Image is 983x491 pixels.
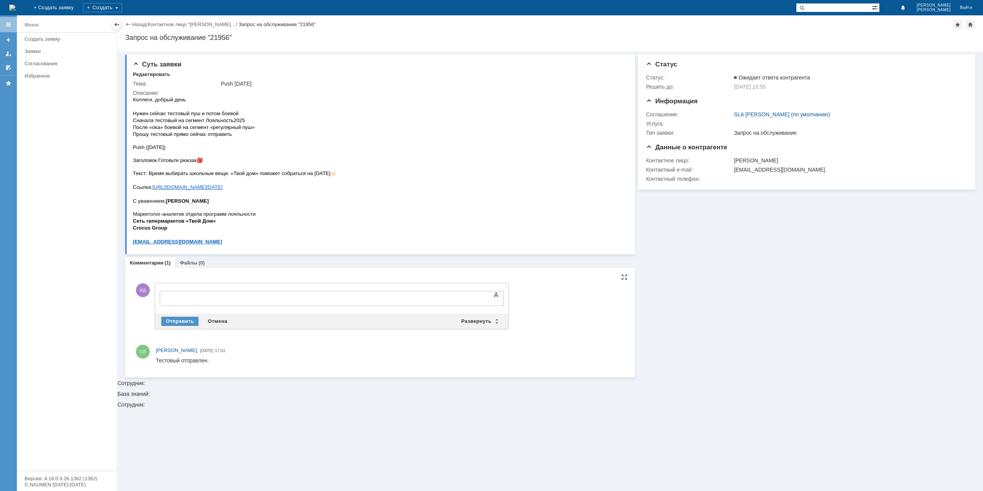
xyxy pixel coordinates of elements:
[646,157,732,164] div: Контактное лицо:
[238,21,316,27] div: Запрос на обслуживание "21956"
[136,283,150,297] span: ЯД
[198,74,204,80] span: 👉🏻
[117,391,983,397] div: База знаний:
[64,61,70,67] span: 🎒
[133,61,181,68] span: Суть заявки
[621,274,627,280] div: На всю страницу
[646,130,732,136] div: Тип заявки:
[22,58,115,69] a: Согласования
[9,5,15,11] img: logo
[25,20,39,30] div: Меню
[215,348,226,353] span: 17:02
[156,347,197,353] span: [PERSON_NAME]
[148,21,239,27] div: /
[734,74,810,81] span: Ожидает ответа контрагента
[646,84,732,90] div: Решить до:
[966,20,975,29] div: Сделать домашней страницей
[646,167,732,173] div: Контактный e-mail:
[117,402,983,407] div: Сотрудник:
[491,290,501,299] span: Показать панель инструментов
[221,81,622,87] div: Push [DATE]
[165,260,171,266] div: (1)
[33,102,76,108] b: [PERSON_NAME]
[22,33,115,45] a: Создать заявку
[734,157,963,164] div: [PERSON_NAME]
[20,88,90,94] a: [URL][DOMAIN_NAME][DATE]
[199,260,205,266] div: (0)
[734,130,963,136] div: Запрос на обслуживание
[146,21,147,27] div: |
[734,84,766,90] span: [DATE] 16:50
[83,3,122,12] div: Создать
[132,21,146,27] a: Назад
[646,74,732,81] div: Статус:
[872,3,879,11] span: Расширенный поиск
[25,36,112,42] div: Создать заявку
[734,167,963,173] div: [EMAIL_ADDRESS][DOMAIN_NAME]
[25,48,112,54] div: Заявки
[25,73,104,79] div: Избранное
[156,347,197,354] a: [PERSON_NAME]
[646,144,727,151] span: Данные о контрагенте
[25,61,112,66] div: Согласования
[734,111,830,117] a: SLA [PERSON_NAME] (по умолчанию)
[917,3,951,8] span: [PERSON_NAME]
[200,348,213,353] span: [DATE]
[646,121,732,127] div: Услуга:
[953,20,962,29] div: Добавить в избранное
[2,61,15,74] a: Мои согласования
[117,51,983,386] div: Сотрудник:
[130,260,164,266] a: Комментарии
[133,90,624,96] div: Описание:
[133,81,219,87] div: Тема:
[133,71,170,78] div: Редактировать
[646,61,677,68] span: Статус
[180,260,197,266] a: Файлы
[646,98,697,105] span: Информация
[112,20,121,29] div: Скрыть меню
[9,5,15,11] a: Перейти на домашнюю страницу
[917,8,951,12] span: [PERSON_NAME]
[2,48,15,60] a: Мои заявки
[25,476,109,481] div: Версия: 4.18.0.9.26.1362 (1362)
[148,21,236,27] a: Контактное лицо "[PERSON_NAME]…
[125,34,975,41] div: Запрос на обслуживание "21956"
[25,482,109,487] div: © NAUMEN [DATE]-[DATE]
[646,176,732,182] div: Контактный телефон:
[2,34,15,46] a: Создать заявку
[22,45,115,57] a: Заявки
[646,111,732,117] div: Соглашение:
